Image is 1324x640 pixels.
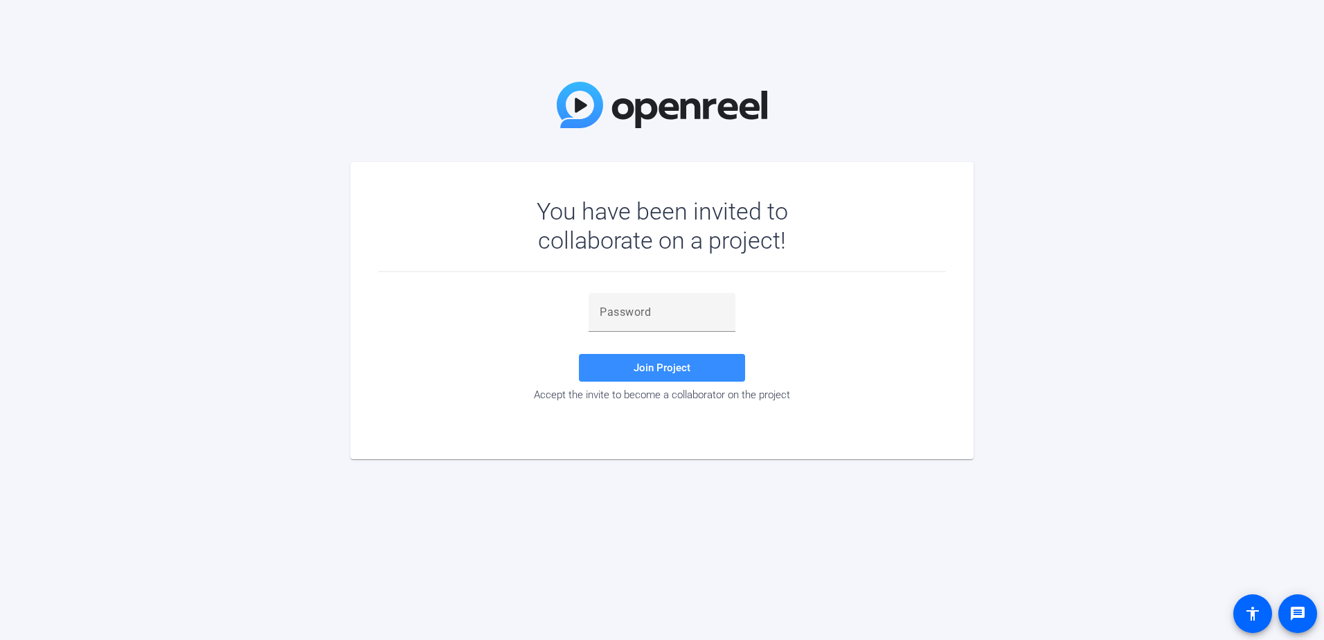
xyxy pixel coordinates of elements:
[496,197,828,255] div: You have been invited to collaborate on a project!
[1244,605,1261,622] mat-icon: accessibility
[1289,605,1306,622] mat-icon: message
[579,354,745,382] button: Join Project
[634,362,690,374] span: Join Project
[557,82,767,128] img: OpenReel Logo
[600,304,724,321] input: Password
[378,389,946,401] div: Accept the invite to become a collaborator on the project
